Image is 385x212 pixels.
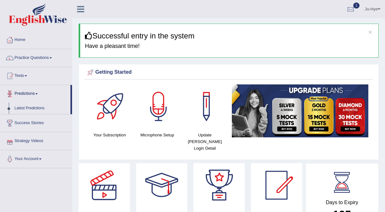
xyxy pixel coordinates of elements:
h4: Days to Expiry [313,200,372,205]
a: Your Account [0,150,72,166]
h4: Microphone Setup [137,132,178,138]
h4: Your Subscription [89,132,130,138]
a: Tests [0,67,72,83]
a: Practice Questions [0,49,72,65]
h3: Successful entry in the system [85,32,374,40]
button: × [368,29,372,35]
h4: Have a pleasant time! [85,43,374,49]
a: Strategy Videos [0,132,72,148]
a: Home [0,31,72,47]
a: Predictions [0,85,70,101]
h4: Update [PERSON_NAME] Login Detail [184,132,226,152]
a: Latest Predictions [12,103,70,114]
span: 1 [353,3,360,9]
img: small5.jpg [232,84,368,137]
a: Success Stories [0,114,72,130]
div: Getting Started [86,68,371,77]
